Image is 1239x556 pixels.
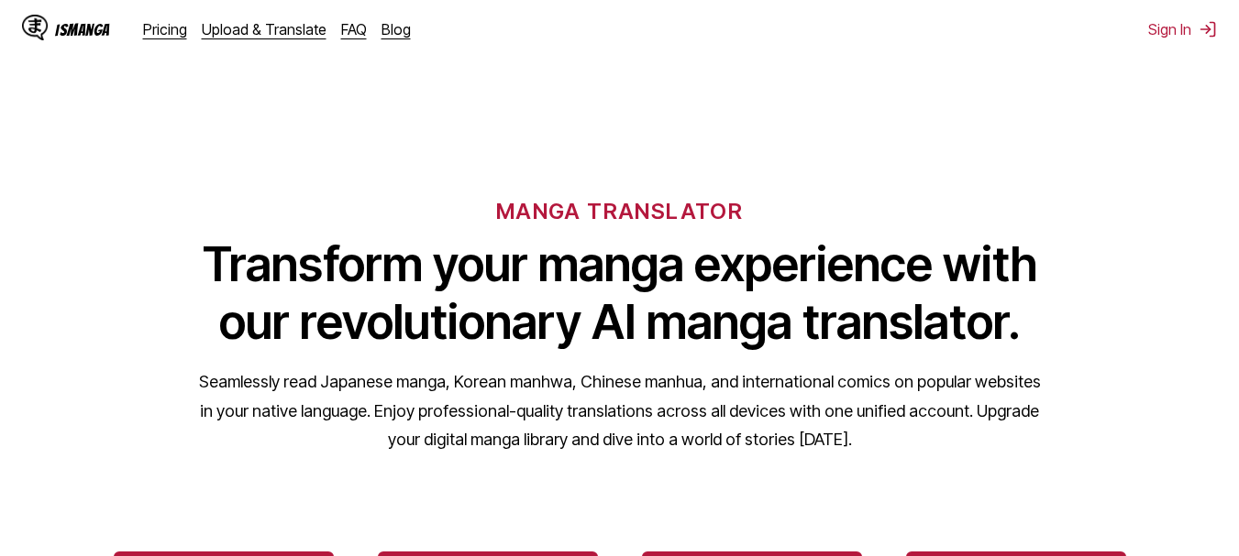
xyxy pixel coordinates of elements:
[1199,20,1217,38] img: Sign out
[496,198,743,224] h6: MANGA TRANSLATOR
[22,15,48,40] img: IsManga Logo
[55,21,110,38] div: IsManga
[341,20,367,38] a: FAQ
[198,367,1042,454] p: Seamlessly read Japanese manga, Korean manhwa, Chinese manhua, and international comics on popula...
[22,15,143,44] a: IsManga LogoIsManga
[1148,20,1217,38] button: Sign In
[382,20,411,38] a: Blog
[143,20,187,38] a: Pricing
[198,235,1042,351] h1: Transform your manga experience with our revolutionary AI manga translator.
[202,20,326,38] a: Upload & Translate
